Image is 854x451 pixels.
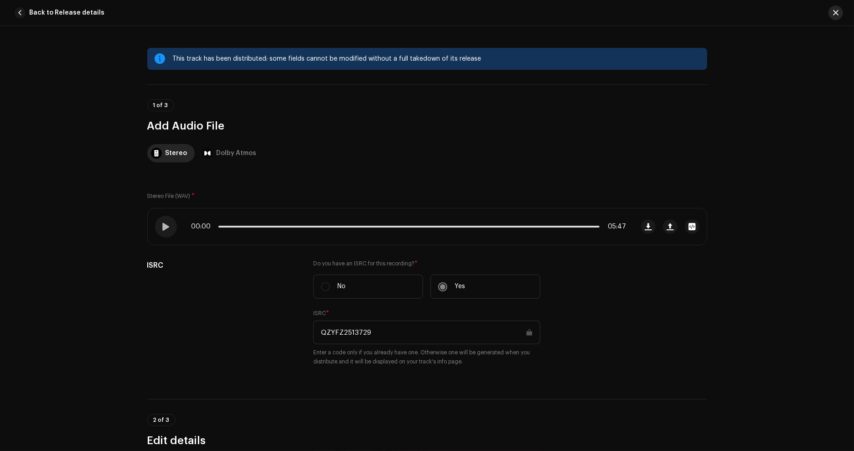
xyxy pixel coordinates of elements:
label: ISRC [313,310,329,317]
span: 05:47 [603,223,626,230]
small: Enter a code only if you already have one. Otherwise one will be generated when you distribute an... [313,348,540,366]
small: Stereo File (WAV) [147,193,191,199]
label: Do you have an ISRC for this recording? [313,260,540,267]
p: No [337,282,346,291]
h5: ISRC [147,260,299,271]
span: 00:00 [192,223,215,230]
div: Stereo [166,144,187,162]
h3: Edit details [147,433,707,448]
span: 2 of 3 [153,417,170,423]
h3: Add Audio File [147,119,707,133]
div: This track has been distributed: some fields cannot be modified without a full takedown of its re... [173,53,700,64]
div: Dolby Atmos [217,144,257,162]
input: ABXYZ####### [313,321,540,344]
p: Yes [455,282,465,291]
span: 1 of 3 [153,103,168,108]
